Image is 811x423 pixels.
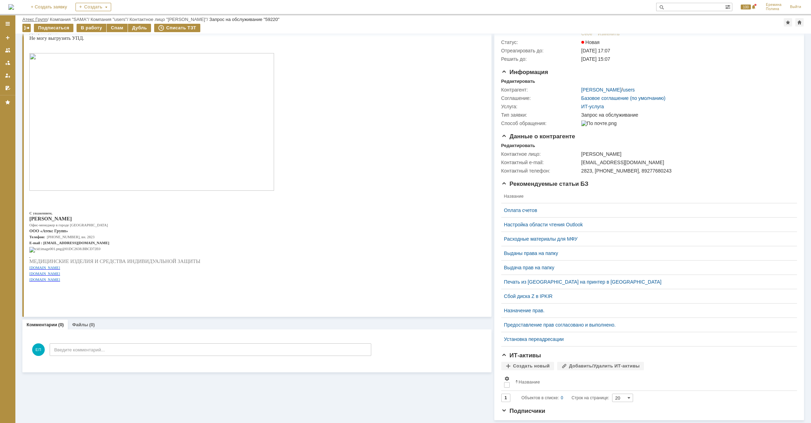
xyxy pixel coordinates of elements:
div: Соглашение: [501,95,580,101]
span: Еремина [766,3,782,7]
span: Настройки [504,376,510,381]
div: [EMAIL_ADDRESS][DOMAIN_NAME] [581,160,793,165]
div: 0 [561,394,563,402]
a: Назначение прав. [504,308,789,313]
div: / [50,17,91,22]
span: Рекомендуемые статьи БЗ [501,181,589,187]
th: Название [512,373,791,391]
div: Статус: [501,39,580,45]
div: Создать [76,3,111,11]
a: Печать из [GEOGRAPHIC_DATA] на принтер в [GEOGRAPHIC_DATA] [504,279,789,285]
a: users [623,87,635,93]
span: Данные о контрагенте [501,133,575,140]
span: [DATE] 17:07 [581,48,610,53]
div: / [129,17,209,22]
a: Атекс Групп [22,17,47,22]
div: Контактное лицо: [501,151,580,157]
a: Заявки на командах [2,45,13,56]
span: 100 [741,5,751,9]
a: Контактное лицо "[PERSON_NAME]" [129,17,207,22]
a: Мои согласования [2,82,13,94]
div: [PERSON_NAME] [581,151,793,157]
a: Сбой диска Z в IPKIR [504,293,789,299]
div: 2823, [PHONE_NUMBER], 89277680243 [581,168,793,174]
div: / [91,17,129,22]
a: Компания "SAMA" [50,17,88,22]
div: Запрос на обслуживание "59220" [209,17,280,22]
div: Работа с массовостью [22,24,31,32]
div: Запрос на обслуживание [581,112,793,118]
span: Полина [766,7,782,11]
div: Редактировать [501,143,535,148]
span: Расширенный поиск [725,3,732,10]
div: Сделать домашней страницей [795,18,804,27]
div: Способ обращения: [501,121,580,126]
a: Предоставление прав согласовано и выполнено. [504,322,789,328]
div: Услуга: [501,104,580,109]
div: / [581,87,635,93]
a: Настройка области чтения Outlook [504,222,789,227]
th: Название [501,190,791,203]
a: Выдача прав на папку [504,265,789,270]
a: Установка переадресации [504,336,789,342]
span: Новая [581,39,600,45]
div: Контрагент: [501,87,580,93]
a: Оплата счетов [504,207,789,213]
a: [PERSON_NAME] [581,87,622,93]
a: Заявки в моей ответственности [2,57,13,68]
span: [DATE] 15:07 [581,56,610,62]
div: Контактный e-mail: [501,160,580,165]
span: Информация [501,69,548,75]
a: Комментарии [27,322,57,327]
div: (0) [89,322,95,327]
a: Базовое соглашение (по умолчанию) [581,95,666,101]
div: / [22,17,50,22]
a: Компания "users" [91,17,127,22]
a: Мои заявки [2,70,13,81]
div: Отреагировать до: [501,48,580,53]
div: Контактный телефон: [501,168,580,174]
div: Название [519,379,540,385]
span: Объектов в списке: [522,395,559,400]
div: Тип заявки: [501,112,580,118]
a: Создать заявку [2,32,13,43]
i: Строк на странице: [522,394,609,402]
a: ИТ-услуга [581,104,604,109]
span: ЕП [32,343,45,356]
a: Перейти на домашнюю страницу [8,4,14,10]
a: Выданы права на папку [504,250,789,256]
img: logo [8,4,14,10]
div: Решить до: [501,56,580,62]
span: [PHONE_NUMBER], вн. 2823 [17,206,65,210]
img: По почте.png [581,121,617,126]
a: Расходные материалы для МФУ [504,236,789,242]
div: (0) [58,322,64,327]
div: Редактировать [501,79,535,84]
div: Добавить в избранное [784,18,792,27]
span: ИТ-активы [501,352,541,359]
span: Подписчики [501,408,545,414]
a: Файлы [72,322,88,327]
